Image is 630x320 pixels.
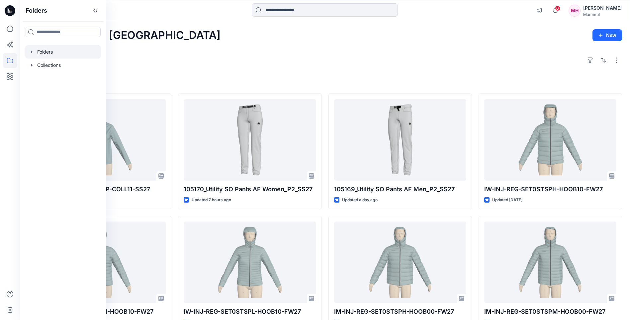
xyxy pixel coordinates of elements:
a: IM-INJ-REG-SET0STSPM-HOOB00-FW27 [484,222,616,303]
a: 105169_Utility SO Pants AF Men_P2_SS27 [334,99,466,181]
p: 105169_Utility SO Pants AF Men_P2_SS27 [334,185,466,194]
p: IM-INJ-REG-SET0STSPM-HOOB00-FW27 [484,307,616,316]
div: [PERSON_NAME] [583,4,622,12]
p: Updated 7 hours ago [192,197,231,204]
a: IM-INJ-REG-SET0STSPH-HOOB00-FW27 [334,222,466,303]
h2: Welcome back, [GEOGRAPHIC_DATA] [28,29,221,42]
p: IM-INJ-REG-SET0STSPH-HOOB00-FW27 [334,307,466,316]
div: Mammut [583,12,622,17]
p: IW-INJ-REG-SET0STSPL-HOOB10-FW27 [184,307,316,316]
p: Updated [DATE] [492,197,522,204]
span: 6 [555,6,560,11]
p: 105170_Utility SO Pants AF Women_P2_SS27 [184,185,316,194]
button: New [592,29,622,41]
p: Updated a day ago [342,197,378,204]
a: 105170_Utility SO Pants AF Women_P2_SS27 [184,99,316,181]
a: IW-INJ-REG-SET0STSPL-HOOB10-FW27 [184,222,316,303]
p: IW-INJ-REG-SET0STSPH-HOOB10-FW27 [484,185,616,194]
a: IW-INJ-REG-SET0STSPH-HOOB10-FW27 [484,99,616,181]
h4: Styles [28,79,622,87]
div: MH [569,5,581,17]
